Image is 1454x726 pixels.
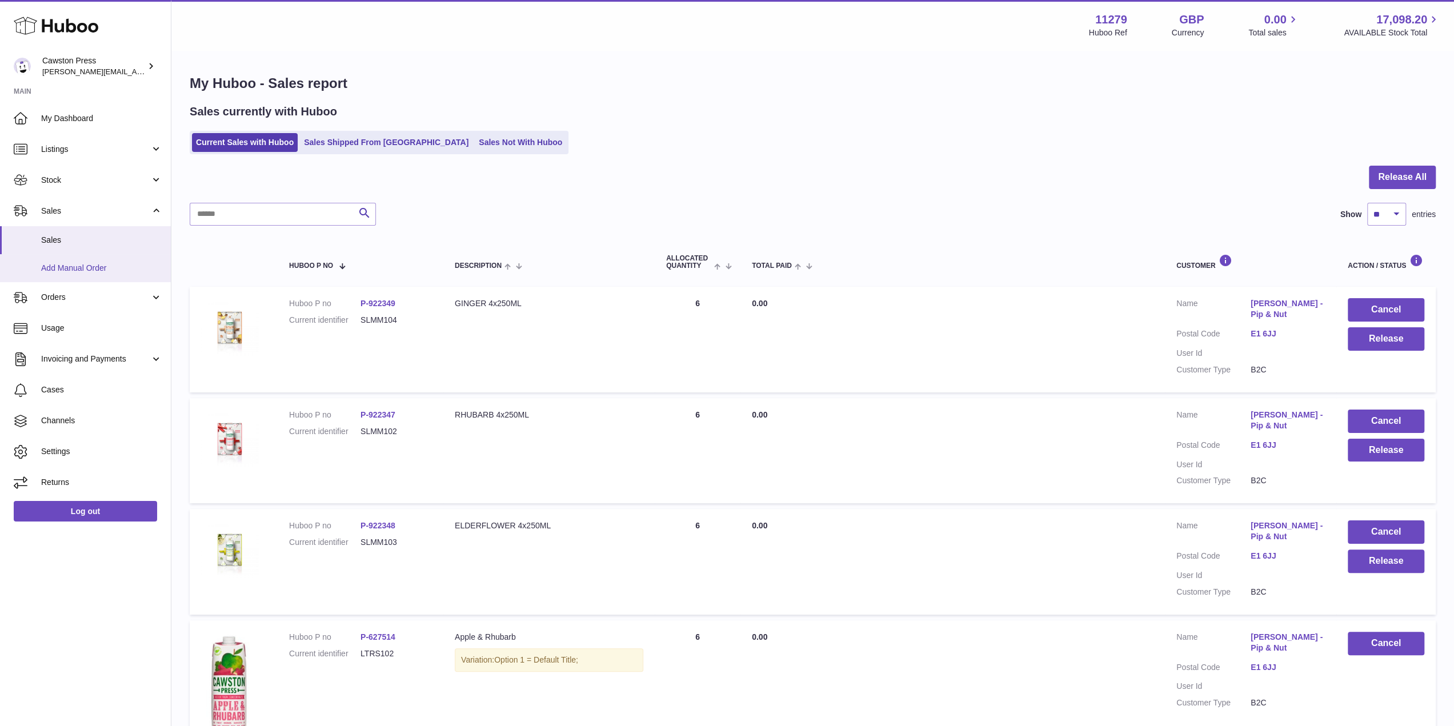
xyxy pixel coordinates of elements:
span: Cases [41,384,162,395]
dd: LTRS102 [361,648,432,659]
span: Add Manual Order [41,263,162,274]
div: Action / Status [1348,254,1424,270]
button: Release All [1369,166,1436,189]
span: Description [455,262,502,270]
dt: Name [1176,520,1251,545]
span: entries [1412,209,1436,220]
img: 1702984655.jpg [201,298,258,355]
button: Release [1348,327,1424,351]
dt: User Id [1176,459,1251,470]
span: Returns [41,477,162,488]
button: Cancel [1348,298,1424,322]
div: Customer [1176,254,1325,270]
dt: Huboo P no [289,632,361,643]
a: 0.00 Total sales [1248,12,1299,38]
span: Total sales [1248,27,1299,38]
a: E1 6JJ [1251,440,1325,451]
dt: Current identifier [289,537,361,548]
span: Settings [41,446,162,457]
span: Orders [41,292,150,303]
span: Total paid [752,262,792,270]
dd: B2C [1251,587,1325,597]
div: ELDERFLOWER 4x250ML [455,520,643,531]
div: GINGER 4x250ML [455,298,643,309]
img: 1702984601.jpg [201,410,258,467]
dt: Customer Type [1176,697,1251,708]
div: Cawston Press [42,55,145,77]
dt: Current identifier [289,648,361,659]
dt: Customer Type [1176,475,1251,486]
a: [PERSON_NAME] - Pip & Nut [1251,298,1325,320]
dt: Customer Type [1176,364,1251,375]
dd: SLMM104 [361,315,432,326]
button: Cancel [1348,410,1424,433]
span: Invoicing and Payments [41,354,150,364]
dt: Name [1176,410,1251,434]
button: Release [1348,549,1424,573]
h1: My Huboo - Sales report [190,74,1436,93]
dd: B2C [1251,697,1325,708]
strong: 11279 [1095,12,1127,27]
dt: Customer Type [1176,587,1251,597]
span: Usage [41,323,162,334]
dt: Postal Code [1176,440,1251,454]
span: Huboo P no [289,262,333,270]
span: Option 1 = Default Title; [494,655,578,664]
dt: User Id [1176,681,1251,692]
img: 1702984638.jpg [201,520,258,577]
a: P-922348 [361,521,395,530]
dd: B2C [1251,364,1325,375]
span: Stock [41,175,150,186]
div: Currency [1172,27,1204,38]
button: Release [1348,439,1424,462]
dt: User Id [1176,348,1251,359]
a: P-627514 [361,632,395,641]
a: E1 6JJ [1251,551,1325,561]
dt: Huboo P no [289,520,361,531]
span: My Dashboard [41,113,162,124]
dd: B2C [1251,475,1325,486]
a: Sales Not With Huboo [475,133,566,152]
dd: SLMM103 [361,537,432,548]
dt: User Id [1176,570,1251,581]
div: Apple & Rhubarb [455,632,643,643]
a: Sales Shipped From [GEOGRAPHIC_DATA] [300,133,472,152]
span: Listings [41,144,150,155]
span: 17,098.20 [1376,12,1427,27]
span: Sales [41,235,162,246]
label: Show [1340,209,1361,220]
a: 17,098.20 AVAILABLE Stock Total [1344,12,1440,38]
div: RHUBARB 4x250ML [455,410,643,420]
button: Cancel [1348,632,1424,655]
a: E1 6JJ [1251,662,1325,673]
dt: Postal Code [1176,551,1251,564]
a: P-922347 [361,410,395,419]
div: Variation: [455,648,643,672]
span: 0.00 [752,410,767,419]
dt: Current identifier [289,426,361,437]
strong: GBP [1179,12,1204,27]
dt: Huboo P no [289,410,361,420]
a: E1 6JJ [1251,328,1325,339]
td: 6 [655,287,740,392]
img: thomas.carson@cawstonpress.com [14,58,31,75]
div: Huboo Ref [1089,27,1127,38]
td: 6 [655,509,740,614]
dd: SLMM102 [361,426,432,437]
span: 0.00 [752,299,767,308]
dt: Name [1176,298,1251,323]
dt: Huboo P no [289,298,361,309]
dt: Current identifier [289,315,361,326]
button: Cancel [1348,520,1424,544]
span: AVAILABLE Stock Total [1344,27,1440,38]
a: [PERSON_NAME] - Pip & Nut [1251,410,1325,431]
a: Log out [14,501,157,522]
span: Channels [41,415,162,426]
a: [PERSON_NAME] - Pip & Nut [1251,632,1325,653]
td: 6 [655,398,740,503]
dt: Name [1176,632,1251,656]
a: P-922349 [361,299,395,308]
span: Sales [41,206,150,216]
a: [PERSON_NAME] - Pip & Nut [1251,520,1325,542]
a: Current Sales with Huboo [192,133,298,152]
